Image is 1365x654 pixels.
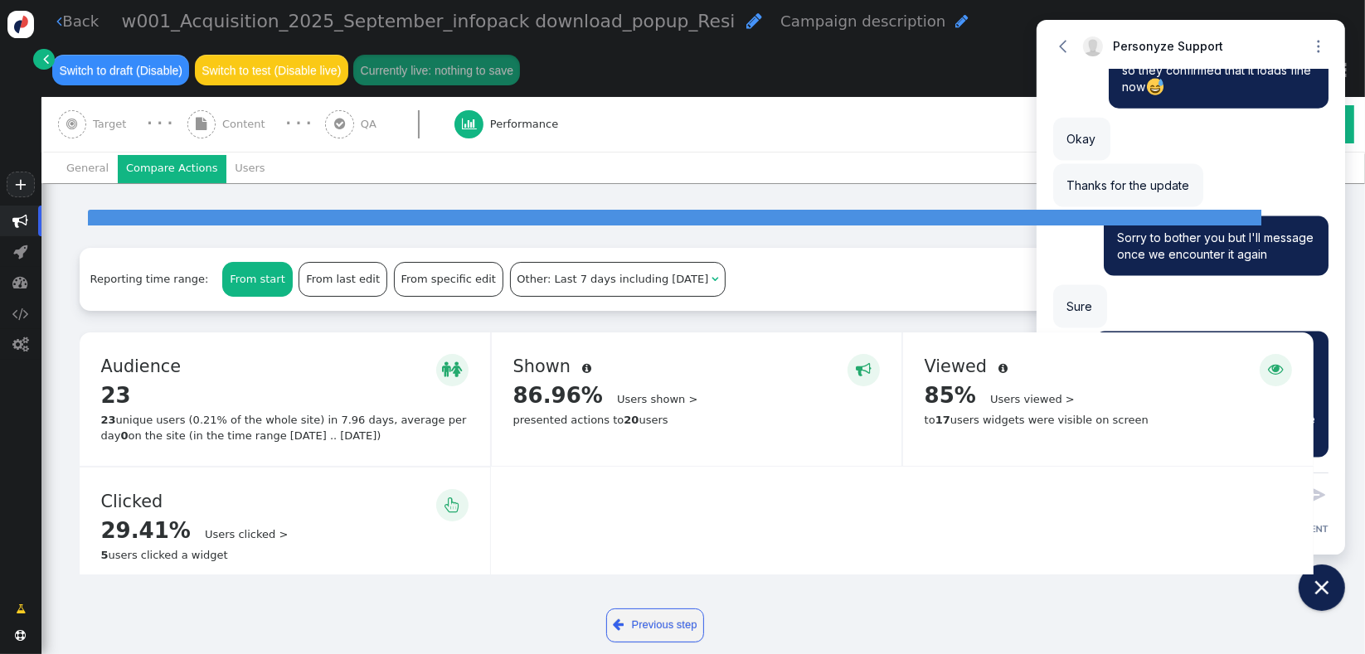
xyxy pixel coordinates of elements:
span:  [1268,358,1284,381]
span: Other: Last 7 days including [DATE] [517,273,708,285]
b: 17 [935,414,950,426]
span: Viewed [925,356,996,376]
li: Compare Actions [118,155,226,183]
span:  [43,51,49,67]
span: Content [222,116,272,133]
span:  [16,601,26,618]
span: QA [361,116,383,133]
span:  [334,118,345,130]
span:  [56,13,62,29]
a:  Content · · · [187,97,326,152]
span:  [442,358,451,381]
span: Shown [513,356,580,376]
span:  [16,630,27,641]
b: 5 [101,549,109,561]
span:  [451,358,462,381]
a: Users shown > [617,393,697,405]
div: From specific edit [395,263,503,296]
span:  [66,118,77,130]
a:  QA [325,97,454,152]
span:  [196,118,206,130]
button: Currently live: nothing to save [353,55,520,85]
a:  Performance [454,97,593,152]
div: From start [223,263,291,296]
span:  [955,13,969,29]
span: Clicked [101,492,172,511]
span:  [712,274,718,284]
span:  [462,118,477,130]
div: From last edit [299,263,386,296]
span:  [12,306,29,322]
span:  [582,363,591,374]
button: Switch to draft (Disable) [52,55,189,85]
a: Back [56,10,99,32]
span:  [444,494,460,517]
a: + [7,172,35,197]
div: Reporting time range: [90,271,220,288]
a:  [5,595,36,623]
div: users clicked a widget [101,547,469,564]
span: Campaign description [780,12,945,30]
span: 23 [101,383,131,408]
b: 20 [624,414,639,426]
span:  [13,213,29,229]
span:  [13,274,29,290]
span: Target [93,116,133,133]
img: logo-icon.svg [7,11,35,38]
li: General [58,155,118,183]
span:  [999,363,1008,374]
button: Switch to test (Disable live) [195,55,348,85]
span: Performance [490,116,565,133]
div: to users widgets were visible on screen [925,412,1292,429]
span: 85% [925,383,976,408]
a:  [33,49,54,70]
span: w001_Acquisition_2025_September_infopack download_popup_Resi [122,11,736,31]
span: 86.96% [513,383,603,408]
a: Users viewed > [990,393,1075,405]
span: 29.41% [101,518,191,543]
a:  Target · · · [58,97,187,152]
li: Users [226,155,274,183]
div: · · · [285,114,311,134]
div: unique users (0.21% of the whole site) in 7.96 days, average per day on the site (in the time ran... [101,412,469,444]
span:  [12,337,29,352]
b: 0 [120,429,128,442]
b: 23 [101,414,116,426]
span:  [856,358,872,381]
span:  [613,615,624,634]
div: presented actions to users [513,412,880,429]
div: · · · [147,114,172,134]
a: Previous step [606,608,705,642]
span:  [746,12,762,30]
span: Audience [101,356,190,376]
span:  [14,244,28,259]
a: Users clicked > [205,528,288,540]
